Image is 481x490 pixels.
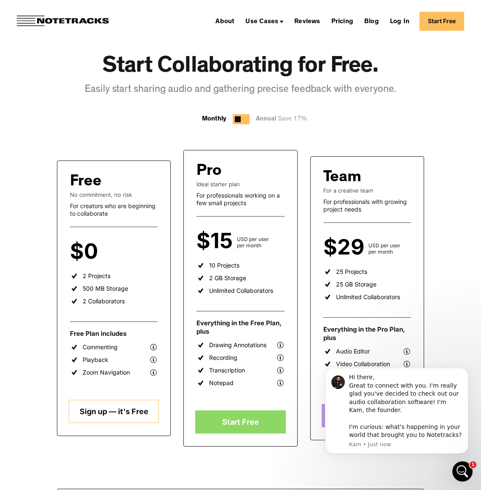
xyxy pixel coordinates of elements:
a: Log In [387,14,413,28]
div: 25 Projects [336,268,367,276]
div: Free Plan includes [70,329,158,338]
div: Use Cases [242,14,287,28]
div: For professionals with growing project needs [323,198,411,213]
div: Unlimited Collaborators [209,287,273,295]
h1: Start Collaborating for Free. [102,54,379,81]
div: 2 GB Storage [209,274,246,282]
div: Zoom Navigation [83,369,130,376]
div: No commitment, no risk [70,191,158,198]
div: $29 [323,240,368,255]
div: For creators who are beginning to collaborate [70,202,158,217]
div: Monthly [202,114,226,124]
span: Save 17% [276,116,307,123]
iframe: Intercom live chat [452,461,473,482]
div: $15 [196,233,237,249]
div: $0 [70,244,102,259]
div: Use Cases [245,19,278,25]
div: USD per user per month [237,236,269,249]
a: Start Free [195,410,286,434]
div: Playback [83,356,108,364]
div: 2 Collaborators [83,297,125,305]
div: Drawing Annotations [209,341,266,349]
div: Unlimited Collaborators [336,293,400,301]
a: Pricing [328,14,357,28]
div: 25 GB Storage [336,281,376,288]
div: 2 Projects [83,272,110,280]
div: 500 MB Storage [83,285,128,292]
iframe: Intercom notifications message [312,359,481,486]
div: Easily start sharing audio and gathering precise feedback with everyone. [85,83,396,97]
div: Ideal starter plan [196,181,284,187]
div: Everything in the Pro Plan, plus [323,325,411,342]
div: Transcription [209,367,245,374]
div: Everything in the Free Plan, plus [196,319,284,336]
div: Recording [209,354,237,361]
div: USD per user per month [368,242,400,255]
div: 10 Projects [209,262,239,269]
div: Team [323,169,361,187]
span: 1 [470,461,476,468]
a: Start Free [419,12,464,31]
div: Annual [256,114,311,125]
div: Audio Editor [336,348,370,355]
a: Reviews [291,14,323,28]
a: About [212,14,238,28]
a: Sign up — it's Free [69,400,159,423]
div: Commenting [83,343,118,351]
div: Notepad [209,379,234,387]
div: For professionals working on a few small projects [196,192,284,206]
div: per user per month [102,246,127,259]
div: Pro [196,163,222,181]
a: Blog [361,14,382,28]
div: Free [70,174,102,191]
div: For a creative team [323,187,411,194]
